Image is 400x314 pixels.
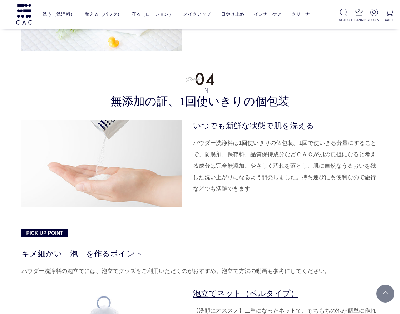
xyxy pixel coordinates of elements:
a: RANKING [354,9,364,23]
p: LOGIN [369,17,379,23]
a: クリーナー [291,6,315,22]
a: 守る（ローション） [132,6,173,22]
a: 泡立てネット（ベルタイプ） [193,289,298,298]
p: CART [385,17,394,23]
img: パウダー洗浄料 [21,120,182,207]
p: パウダー洗浄料の泡立てには、泡立てグッズをご利用いただくのがおすすめ。泡立て方法の動画も参考にしてください。 [21,265,379,277]
p: SEARCH [339,17,349,23]
span: PICK UP POINT [21,229,68,237]
dd: パウダー洗浄料は1回使いきりの個包装。1回で使いきる分量にすることで、防腐剤、保存料、品質保持成分などＣＡＣが肌の負担になると考える成分は完全無添加。やさしく汚れを落とし、肌に自然なうるおいを残... [193,137,379,195]
img: logo [15,4,33,24]
p: RANKING [354,17,364,23]
h3: 無添加の証、1回使いきりの個包装 [21,72,379,109]
a: 整える（パック） [85,6,122,22]
dt: キメ細かい「泡」を作るポイント [21,248,379,260]
a: LOGIN [369,9,379,23]
a: SEARCH [339,9,349,23]
a: 日やけ止め [221,6,244,22]
a: メイクアップ [183,6,211,22]
a: 洗う（洗浄料） [43,6,75,22]
dt: いつでも新鮮な状態で肌を洗える [193,120,379,132]
a: インナーケア [254,6,282,22]
a: CART [385,9,394,23]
